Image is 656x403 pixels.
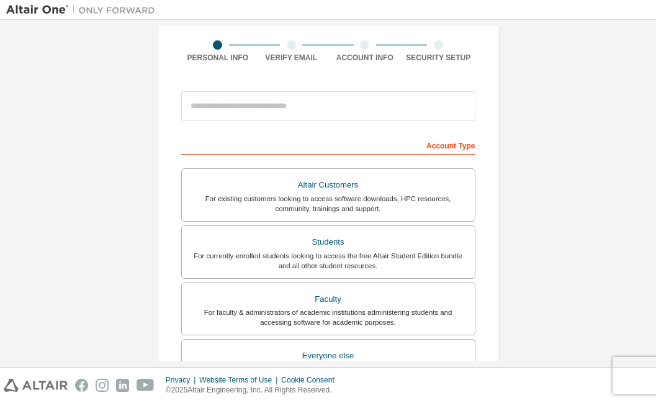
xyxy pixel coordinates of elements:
div: Account Info [328,53,402,63]
img: altair_logo.svg [4,379,68,392]
div: Website Terms of Use [199,375,281,385]
div: Altair Customers [189,176,467,194]
div: Cookie Consent [281,375,341,385]
div: For existing customers looking to access software downloads, HPC resources, community, trainings ... [189,194,467,214]
div: Faculty [189,291,467,308]
img: instagram.svg [96,379,109,392]
div: Personal Info [181,53,255,63]
img: facebook.svg [75,379,88,392]
img: linkedin.svg [116,379,129,392]
div: Everyone else [189,347,467,365]
div: Students [189,233,467,251]
img: Altair One [6,4,161,16]
div: Security Setup [402,53,475,63]
p: © 2025 Altair Engineering, Inc. All Rights Reserved. [166,385,342,396]
div: For faculty & administrators of academic institutions administering students and accessing softwa... [189,307,467,327]
div: For currently enrolled students looking to access the free Altair Student Edition bundle and all ... [189,251,467,271]
div: Account Type [181,135,475,155]
div: Privacy [166,375,199,385]
div: Verify Email [254,53,328,63]
img: youtube.svg [137,379,155,392]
